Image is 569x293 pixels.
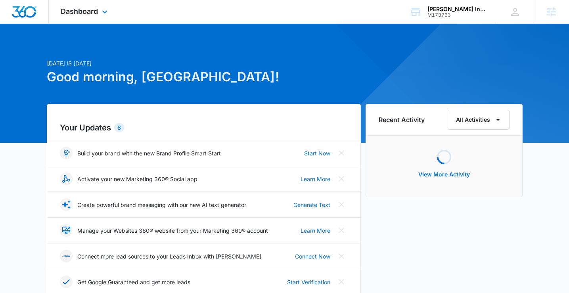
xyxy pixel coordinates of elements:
[77,252,261,260] p: Connect more lead sources to your Leads Inbox with [PERSON_NAME]
[21,46,28,52] img: tab_domain_overview_orange.svg
[293,201,330,209] a: Generate Text
[335,250,348,262] button: Close
[61,7,98,15] span: Dashboard
[301,175,330,183] a: Learn More
[47,67,361,86] h1: Good morning, [GEOGRAPHIC_DATA]!
[335,198,348,211] button: Close
[13,21,19,27] img: website_grey.svg
[448,110,510,130] button: All Activities
[335,147,348,159] button: Close
[379,115,425,124] h6: Recent Activity
[114,123,124,132] div: 8
[47,59,361,67] p: [DATE] is [DATE]
[13,13,19,19] img: logo_orange.svg
[410,165,478,184] button: View More Activity
[21,21,87,27] div: Domain: [DOMAIN_NAME]
[77,201,246,209] p: Create powerful brand messaging with our new AI text generator
[77,175,197,183] p: Activate your new Marketing 360® Social app
[304,149,330,157] a: Start Now
[335,224,348,237] button: Close
[77,149,221,157] p: Build your brand with the new Brand Profile Smart Start
[79,46,85,52] img: tab_keywords_by_traffic_grey.svg
[335,276,348,288] button: Close
[30,47,71,52] div: Domain Overview
[287,278,330,286] a: Start Verification
[88,47,134,52] div: Keywords by Traffic
[22,13,39,19] div: v 4.0.25
[60,122,348,134] h2: Your Updates
[295,252,330,260] a: Connect Now
[77,226,268,235] p: Manage your Websites 360® website from your Marketing 360® account
[427,12,485,18] div: account id
[77,278,190,286] p: Get Google Guaranteed and get more leads
[427,6,485,12] div: account name
[335,172,348,185] button: Close
[301,226,330,235] a: Learn More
